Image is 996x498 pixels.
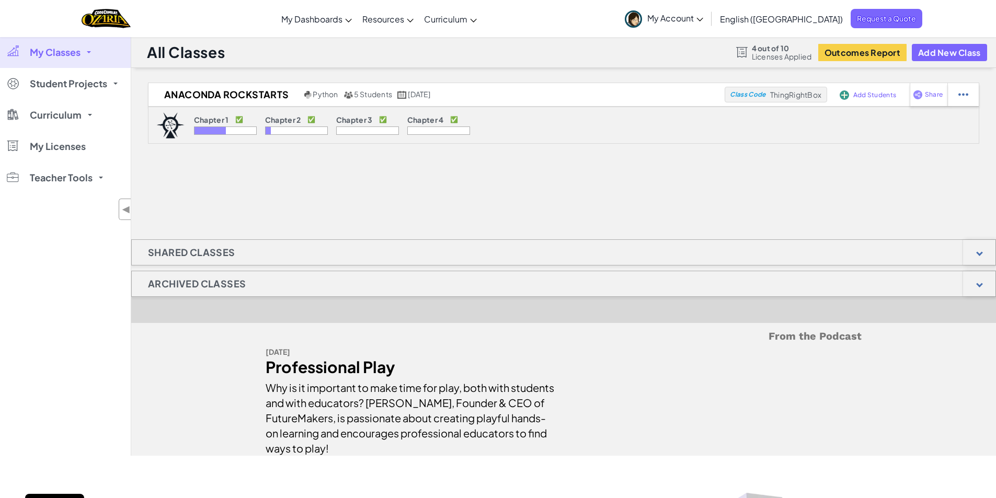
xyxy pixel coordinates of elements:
div: [DATE] [266,344,556,360]
span: 5 Students [354,89,392,99]
h1: Archived Classes [132,271,262,297]
a: Ozaria by CodeCombat logo [82,8,130,29]
div: Professional Play [266,360,556,375]
span: Licenses Applied [752,52,812,61]
a: Anaconda Rockstarts Python 5 Students [DATE] [148,87,725,102]
span: My Dashboards [281,14,342,25]
img: avatar [625,10,642,28]
span: Curriculum [424,14,467,25]
span: Class Code [730,91,765,98]
p: Chapter 4 [407,115,444,124]
span: ThingRightBox [770,90,821,99]
button: Add New Class [912,44,987,61]
a: Request a Quote [851,9,922,28]
a: My Dashboards [276,5,357,33]
button: Outcomes Report [818,44,907,61]
span: English ([GEOGRAPHIC_DATA]) [720,14,843,25]
span: Python [313,89,338,99]
img: IconStudentEllipsis.svg [958,90,968,99]
img: MultipleUsers.png [344,91,353,99]
a: My Account [620,2,708,35]
p: ✅ [307,115,315,124]
span: My Account [647,13,703,24]
h1: Shared Classes [132,239,251,265]
img: python.png [304,91,312,99]
a: English ([GEOGRAPHIC_DATA]) [715,5,848,33]
p: Chapter 3 [336,115,373,124]
span: My Licenses [30,142,86,151]
p: Chapter 2 [265,115,301,124]
h5: From the Podcast [266,328,862,344]
p: ✅ [379,115,387,124]
span: Curriculum [30,110,82,120]
img: logo [156,112,185,138]
span: [DATE] [408,89,430,99]
a: Curriculum [419,5,482,33]
span: Resources [362,14,404,25]
span: Add Students [853,92,896,98]
span: Teacher Tools [30,173,93,182]
span: 4 out of 10 [752,44,812,52]
span: Student Projects [30,79,107,88]
img: Home [82,8,130,29]
p: ✅ [235,115,243,124]
img: IconShare_Purple.svg [913,90,923,99]
span: My Classes [30,48,81,57]
h1: All Classes [147,42,225,62]
a: Resources [357,5,419,33]
span: Share [925,91,943,98]
p: ✅ [450,115,458,124]
img: IconAddStudents.svg [840,90,849,100]
p: Chapter 1 [194,115,229,124]
img: calendar.svg [397,91,407,99]
div: Why is it important to make time for play, both with students and with educators? [PERSON_NAME], ... [266,375,556,456]
h2: Anaconda Rockstarts [148,87,302,102]
span: ◀ [122,202,131,217]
